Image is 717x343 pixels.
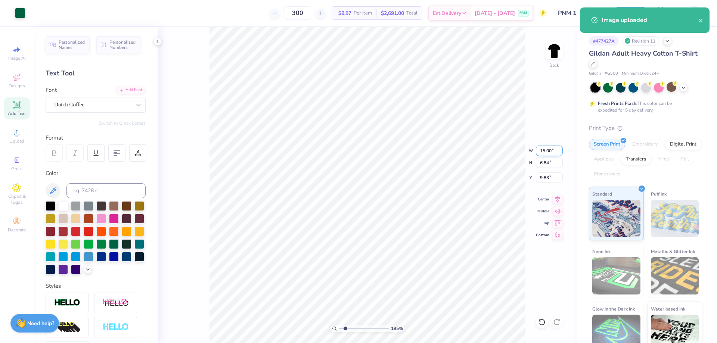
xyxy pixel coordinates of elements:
[536,233,549,238] span: Bottom
[651,247,695,255] span: Metallic & Glitter Ink
[653,154,674,165] div: Vinyl
[9,138,24,144] span: Upload
[602,16,698,25] div: Image uploaded
[354,9,372,17] span: Per Item
[8,227,26,233] span: Decorate
[536,197,549,202] span: Center
[46,68,146,78] div: Text Tool
[592,305,635,313] span: Glow in the Dark Ink
[46,282,146,290] div: Styles
[622,71,659,77] span: Minimum Order: 24 +
[623,36,659,46] div: Revision 11
[598,100,690,113] div: This color can be expedited for 5 day delivery.
[519,10,527,16] span: FREE
[592,190,612,198] span: Standard
[4,193,30,205] span: Clipart & logos
[598,100,637,106] strong: Fresh Prints Flash:
[11,166,23,172] span: Greek
[9,83,25,89] span: Designs
[592,247,611,255] span: Neon Ink
[651,257,699,294] img: Metallic & Glitter Ink
[605,71,618,77] span: # G500
[103,323,129,331] img: Negative Space
[665,139,701,150] div: Digital Print
[46,169,146,178] div: Color
[406,9,418,17] span: Total
[283,6,312,20] input: – –
[589,36,619,46] div: # 477427A
[475,9,515,17] span: [DATE] - [DATE]
[99,120,146,126] button: Switch to Greek Letters
[698,16,704,25] button: close
[336,9,351,17] span: $8.97
[391,325,403,332] span: 195 %
[651,305,685,313] span: Water based Ink
[676,154,694,165] div: Foil
[651,190,667,198] span: Puff Ink
[592,200,640,237] img: Standard
[536,221,549,226] span: Top
[592,257,640,294] img: Neon Ink
[552,6,607,21] input: Untitled Design
[46,86,57,94] label: Font
[66,183,146,198] input: e.g. 7428 c
[627,139,663,150] div: Embroidery
[621,154,651,165] div: Transfers
[54,321,80,333] img: 3d Illusion
[8,110,26,116] span: Add Text
[651,200,699,237] img: Puff Ink
[109,40,136,50] span: Personalized Numbers
[8,55,26,61] span: Image AI
[589,139,625,150] div: Screen Print
[536,209,549,214] span: Middle
[46,134,146,142] div: Format
[433,9,461,17] span: Est. Delivery
[589,124,702,132] div: Print Type
[589,154,619,165] div: Applique
[589,169,625,180] div: Rhinestones
[27,320,54,327] strong: Need help?
[381,9,404,17] span: $2,691.00
[103,298,129,308] img: Shadow
[116,86,146,94] div: Add Font
[549,62,559,69] div: Back
[589,49,698,58] span: Gildan Adult Heavy Cotton T-Shirt
[59,40,85,50] span: Personalized Names
[54,299,80,307] img: Stroke
[589,71,601,77] span: Gildan
[547,43,562,58] img: Back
